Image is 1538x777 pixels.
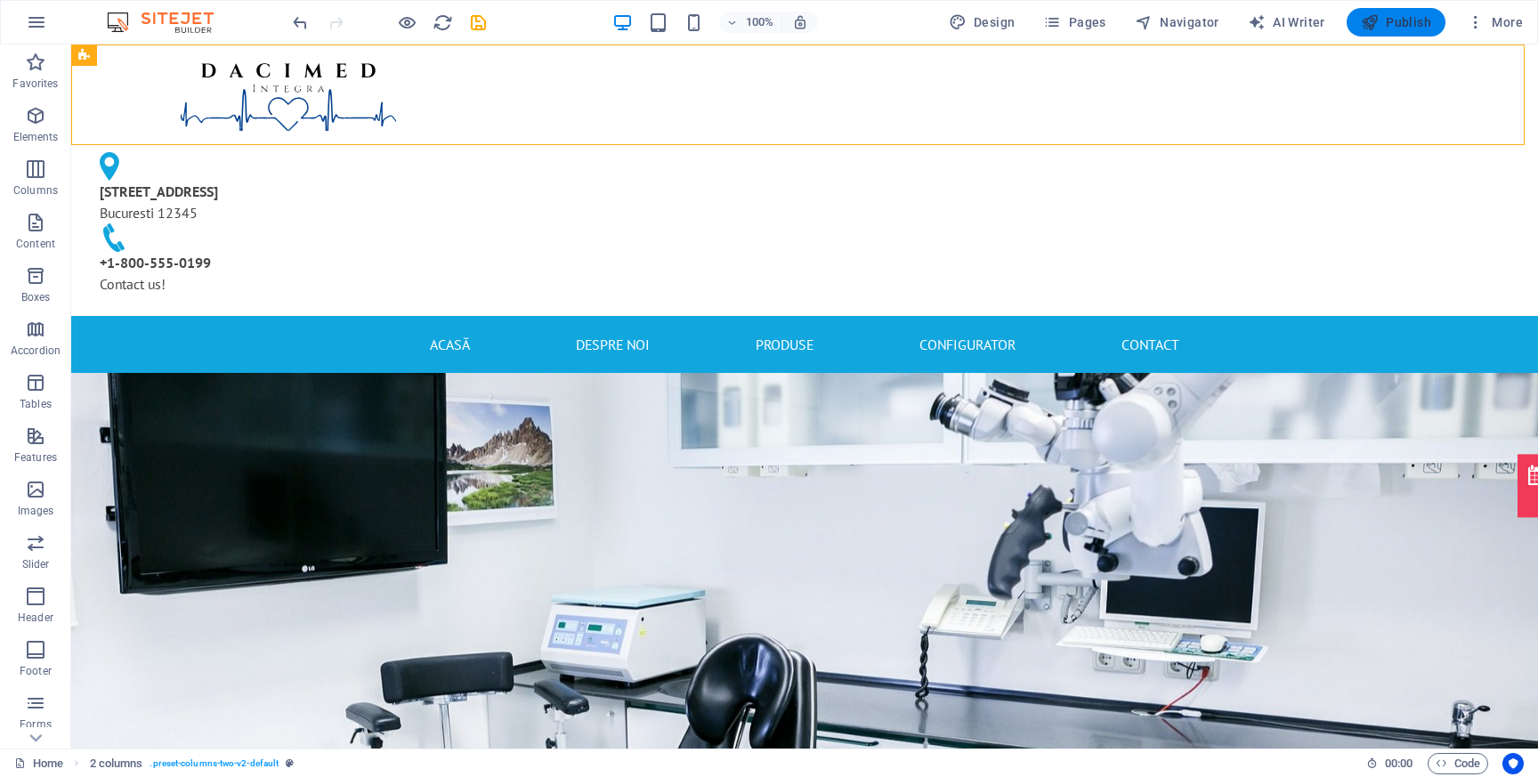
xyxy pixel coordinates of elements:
[22,557,50,571] p: Slider
[468,12,489,33] i: Save (Ctrl+S)
[12,77,58,91] p: Favorites
[1397,757,1400,770] span: :
[1361,13,1431,31] span: Publish
[18,611,53,625] p: Header
[20,397,52,411] p: Tables
[1135,13,1219,31] span: Navigator
[290,12,311,33] i: Undo: Change text (Ctrl+Z)
[467,12,489,33] button: save
[1467,13,1523,31] span: More
[942,8,1023,36] button: Design
[1248,13,1325,31] span: AI Writer
[18,504,54,518] p: Images
[90,753,295,774] nav: breadcrumb
[1428,753,1488,774] button: Code
[14,753,63,774] a: Click to cancel selection. Double-click to open Pages
[432,12,453,33] button: reload
[433,12,453,33] i: Reload page
[21,290,51,304] p: Boxes
[396,12,417,33] button: Click here to leave preview mode and continue editing
[746,12,774,33] h6: 100%
[150,753,279,774] span: . preset-columns-two-v2-default
[1128,8,1226,36] button: Navigator
[13,183,58,198] p: Columns
[1043,13,1105,31] span: Pages
[11,344,61,358] p: Accordion
[1385,753,1413,774] span: 00 00
[90,753,143,774] span: Click to select. Double-click to edit
[949,13,1016,31] span: Design
[13,130,59,144] p: Elements
[1502,753,1524,774] button: Usercentrics
[1347,8,1445,36] button: Publish
[20,717,52,732] p: Forms
[1036,8,1113,36] button: Pages
[1436,753,1480,774] span: Code
[792,14,808,30] i: On resize automatically adjust zoom level to fit chosen device.
[289,12,311,33] button: undo
[286,758,294,768] i: This element is a customizable preset
[1241,8,1332,36] button: AI Writer
[20,664,52,678] p: Footer
[1460,8,1530,36] button: More
[102,12,236,33] img: Editor Logo
[14,450,57,465] p: Features
[16,237,55,251] p: Content
[1366,753,1413,774] h6: Session time
[719,12,782,33] button: 100%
